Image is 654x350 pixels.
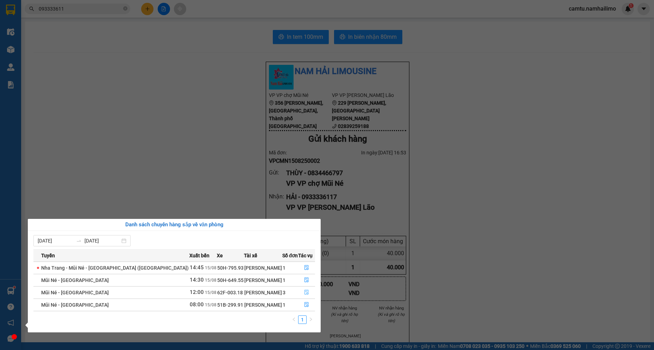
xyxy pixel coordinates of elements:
span: 3 [283,290,285,295]
span: file-done [304,265,309,271]
span: right [309,317,313,321]
span: Tác vụ [298,252,313,259]
span: 62F-003.18 [217,290,243,295]
input: Từ ngày [38,237,73,245]
span: Nha Trang - Mũi Né - [GEOGRAPHIC_DATA] ([GEOGRAPHIC_DATA]) [41,265,189,271]
span: file-done [304,277,309,283]
span: 15/08 [205,265,216,270]
div: [PERSON_NAME] [244,276,282,284]
input: Đến ngày [84,237,120,245]
span: 50H-649.55 [217,277,244,283]
span: left [292,317,296,321]
li: Previous Page [290,315,298,324]
span: 1 [283,302,285,308]
a: 1 [298,316,306,324]
span: Số đơn [282,252,298,259]
li: 1 [298,315,307,324]
span: swap-right [76,238,82,244]
div: [PERSON_NAME] [244,289,282,296]
button: file-done [298,287,315,298]
span: Tài xế [244,252,257,259]
span: file-done [304,290,309,295]
span: 08:00 [190,301,204,308]
span: 50H-795.93 [217,265,244,271]
button: left [290,315,298,324]
button: file-done [298,275,315,286]
span: 14:45 [190,264,204,271]
span: to [76,238,82,244]
span: environment [4,47,8,52]
div: [PERSON_NAME] [244,301,282,309]
li: Next Page [307,315,315,324]
span: 15/08 [205,302,216,307]
span: Xuất bến [189,252,209,259]
span: 15/08 [205,278,216,283]
li: VP VP chợ Mũi Né [4,38,49,46]
span: Xe [217,252,223,259]
button: file-done [298,299,315,311]
span: 1 [283,277,285,283]
span: Mũi Né - [GEOGRAPHIC_DATA] [41,302,109,308]
span: Mũi Né - [GEOGRAPHIC_DATA] [41,277,109,283]
img: logo.jpg [4,4,28,28]
span: file-done [304,302,309,308]
button: right [307,315,315,324]
span: Tuyến [41,252,55,259]
span: 12:00 [190,289,204,295]
div: [PERSON_NAME] [244,264,282,272]
span: Mũi Né - [GEOGRAPHIC_DATA] [41,290,109,295]
li: Nam Hải Limousine [4,4,102,30]
button: file-done [298,262,315,274]
span: 51B-299.91 [217,302,243,308]
div: Danh sách chuyến hàng sắp về văn phòng [33,221,315,229]
span: 15/08 [205,290,216,295]
span: 1 [283,265,285,271]
li: VP VP [PERSON_NAME] Lão [49,38,94,61]
span: 14:30 [190,277,204,283]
